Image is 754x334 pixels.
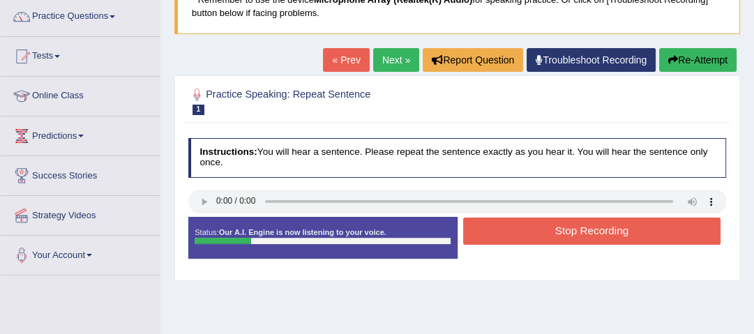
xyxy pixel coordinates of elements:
[323,48,369,72] a: « Prev
[1,196,160,231] a: Strategy Videos
[188,138,727,178] h4: You will hear a sentence. Please repeat the sentence exactly as you hear it. You will hear the se...
[463,218,721,245] button: Stop Recording
[373,48,419,72] a: Next »
[199,146,257,157] b: Instructions:
[659,48,737,72] button: Re-Attempt
[193,105,205,115] span: 1
[1,37,160,72] a: Tests
[188,217,458,259] div: Status:
[188,86,522,115] h2: Practice Speaking: Repeat Sentence
[527,48,656,72] a: Troubleshoot Recording
[423,48,523,72] button: Report Question
[219,228,386,236] strong: Our A.I. Engine is now listening to your voice.
[1,77,160,112] a: Online Class
[1,236,160,271] a: Your Account
[1,116,160,151] a: Predictions
[1,156,160,191] a: Success Stories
